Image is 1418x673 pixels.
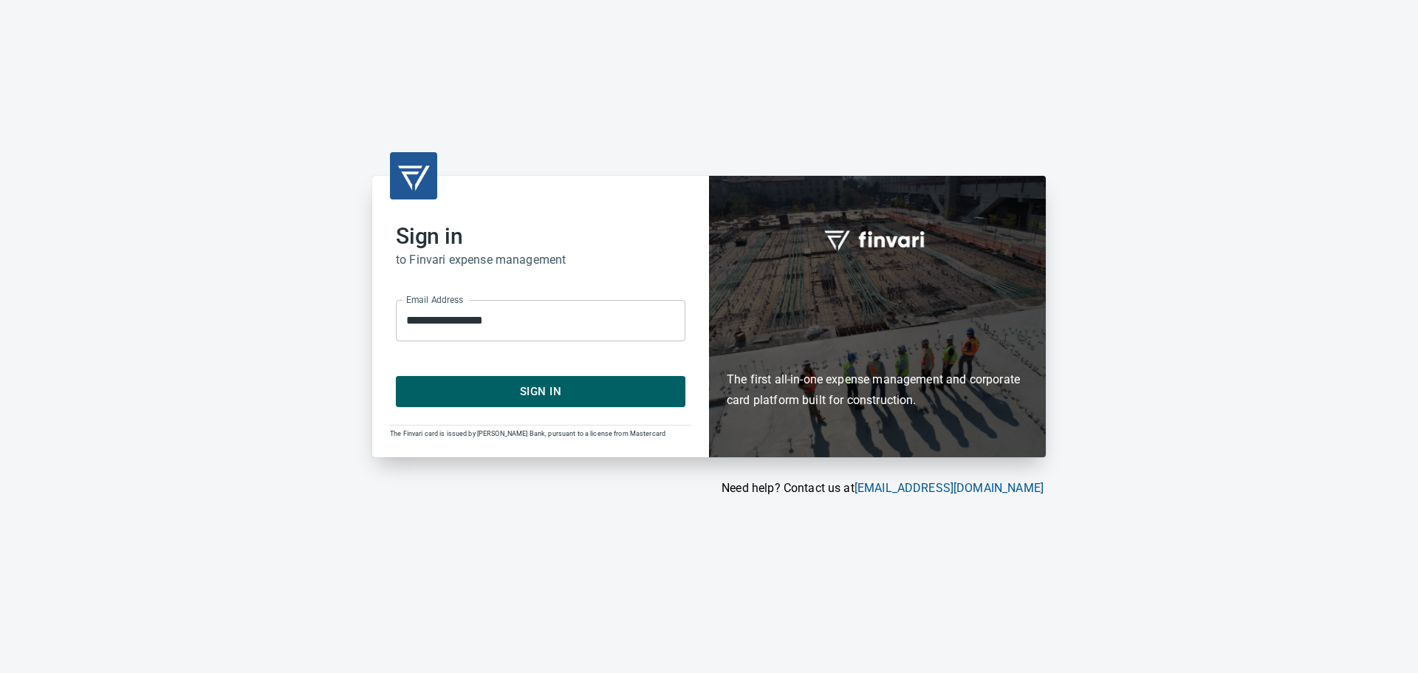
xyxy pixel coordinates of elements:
span: Sign In [412,382,669,401]
h2: Sign in [396,223,685,250]
img: transparent_logo.png [396,158,431,194]
a: [EMAIL_ADDRESS][DOMAIN_NAME] [854,481,1044,495]
div: Finvari [709,176,1046,457]
button: Sign In [396,376,685,407]
p: Need help? Contact us at [372,479,1044,497]
h6: to Finvari expense management [396,250,685,270]
span: The Finvari card is issued by [PERSON_NAME] Bank, pursuant to a license from Mastercard [390,430,665,437]
img: fullword_logo_white.png [822,222,933,256]
h6: The first all-in-one expense management and corporate card platform built for construction. [727,284,1028,411]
